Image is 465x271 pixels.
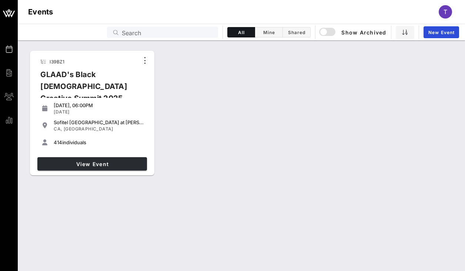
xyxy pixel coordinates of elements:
span: I39BZ1 [50,59,64,65]
span: T [444,8,447,16]
span: CA, [54,126,62,132]
div: individuals [54,139,144,145]
div: [DATE] [54,109,144,115]
button: Mine [255,27,283,37]
button: Show Archived [320,26,387,39]
span: Shared [287,30,306,35]
span: All [232,30,250,35]
span: New Event [428,30,455,35]
div: Sofitel [GEOGRAPHIC_DATA] at [PERSON_NAME][GEOGRAPHIC_DATA] [54,119,144,125]
button: Shared [283,27,311,37]
div: GLAAD's Black [DEMOGRAPHIC_DATA] Creative Summit 2025 [34,69,139,110]
span: 414 [54,139,62,145]
span: Show Archived [320,28,386,37]
a: View Event [37,157,147,171]
button: All [227,27,255,37]
span: View Event [40,161,144,167]
span: [GEOGRAPHIC_DATA] [64,126,113,132]
h1: Events [28,6,53,18]
div: [DATE], 06:00PM [54,102,144,108]
span: Mine [260,30,278,35]
a: New Event [424,26,459,38]
div: T [439,5,452,19]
